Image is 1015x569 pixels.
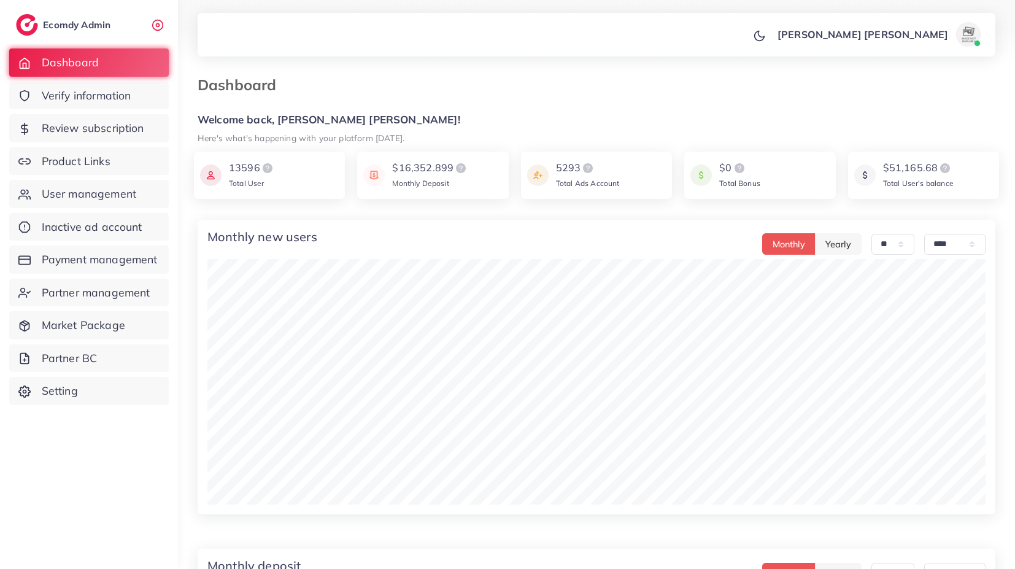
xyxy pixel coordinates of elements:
span: Partner BC [42,350,98,366]
img: avatar [956,22,981,47]
div: $51,165.68 [883,161,954,176]
img: icon payment [200,161,222,190]
a: [PERSON_NAME] [PERSON_NAME]avatar [771,22,986,47]
img: logo [16,14,38,36]
a: Dashboard [9,48,169,77]
a: Partner BC [9,344,169,373]
span: Monthly Deposit [392,179,449,188]
span: User management [42,186,136,202]
span: Verify information [42,88,131,104]
span: Payment management [42,252,158,268]
div: 5293 [556,161,620,176]
img: logo [581,161,595,176]
img: icon payment [690,161,712,190]
a: User management [9,180,169,208]
span: Inactive ad account [42,219,142,235]
div: $0 [719,161,760,176]
a: Review subscription [9,114,169,142]
h2: Ecomdy Admin [43,19,114,31]
p: [PERSON_NAME] [PERSON_NAME] [778,27,948,42]
span: Total User’s balance [883,179,954,188]
img: logo [732,161,747,176]
small: Here's what's happening with your platform [DATE]. [198,133,404,143]
h4: Monthly new users [207,230,317,244]
a: Inactive ad account [9,213,169,241]
h3: Dashboard [198,76,286,94]
a: Setting [9,377,169,405]
div: 13596 [229,161,275,176]
span: Total User [229,179,264,188]
img: logo [938,161,952,176]
a: Verify information [9,82,169,110]
a: Product Links [9,147,169,176]
img: icon payment [854,161,876,190]
div: $16,352.899 [392,161,468,176]
span: Setting [42,383,78,399]
span: Review subscription [42,120,144,136]
span: Partner management [42,285,150,301]
img: icon payment [527,161,549,190]
span: Dashboard [42,55,99,71]
span: Total Ads Account [556,179,620,188]
a: Market Package [9,311,169,339]
a: Payment management [9,246,169,274]
h5: Welcome back, [PERSON_NAME] [PERSON_NAME]! [198,114,995,126]
span: Total Bonus [719,179,760,188]
img: icon payment [363,161,385,190]
button: Yearly [815,233,862,255]
button: Monthly [762,233,816,255]
span: Product Links [42,153,110,169]
span: Market Package [42,317,125,333]
a: Partner management [9,279,169,307]
a: logoEcomdy Admin [16,14,114,36]
img: logo [260,161,275,176]
img: logo [453,161,468,176]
